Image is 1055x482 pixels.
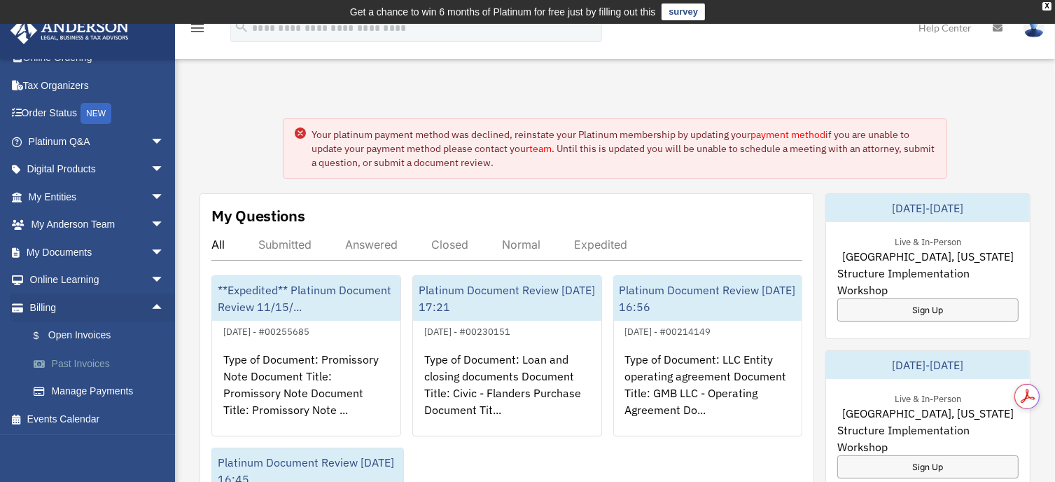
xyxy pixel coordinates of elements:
[614,323,722,338] div: [DATE] - #00214149
[1042,2,1051,11] div: close
[529,142,552,155] a: team
[883,390,972,405] div: Live & In-Person
[151,156,179,184] span: arrow_drop_down
[151,128,179,156] span: arrow_drop_down
[837,455,1019,478] a: Sign Up
[10,238,186,266] a: My Documentsarrow_drop_down
[413,323,522,338] div: [DATE] - #00230151
[10,183,186,211] a: My Entitiesarrow_drop_down
[826,194,1030,222] div: [DATE]-[DATE]
[10,266,186,294] a: Online Learningarrow_drop_down
[613,275,803,436] a: Platinum Document Review [DATE] 16:56[DATE] - #00214149Type of Document: LLC Entity operating agr...
[502,237,540,252] div: Normal
[6,17,133,44] img: Anderson Advisors Platinum Portal
[431,237,468,252] div: Closed
[837,298,1019,322] a: Sign Up
[211,275,401,436] a: **Expedited** Platinum Document Review 11/15/...[DATE] - #00255685Type of Document: Promissory No...
[151,294,179,322] span: arrow_drop_up
[312,128,936,170] div: Your platinum payment method was declined, reinstate your Platinum membership by updating your if...
[413,276,601,321] div: Platinum Document Review [DATE] 17:21
[81,103,111,124] div: NEW
[20,350,186,378] a: Past Invoices
[212,323,321,338] div: [DATE] - #00255685
[837,265,1019,298] span: Structure Implementation Workshop
[10,156,186,184] a: Digital Productsarrow_drop_down
[189,20,206,36] i: menu
[211,237,225,252] div: All
[10,294,186,322] a: Billingarrow_drop_up
[883,233,972,248] div: Live & In-Person
[1023,18,1044,38] img: User Pic
[842,248,1014,265] span: [GEOGRAPHIC_DATA], [US_STATE]
[614,340,802,449] div: Type of Document: LLC Entity operating agreement Document Title: GMB LLC - Operating Agreement Do...
[574,237,627,252] div: Expedited
[10,71,186,99] a: Tax Organizers
[234,19,249,34] i: search
[151,211,179,240] span: arrow_drop_down
[20,322,186,350] a: $Open Invoices
[211,205,305,226] div: My Questions
[750,128,825,141] a: payment method
[258,237,312,252] div: Submitted
[10,405,186,433] a: Events Calendar
[345,237,398,252] div: Answered
[212,276,400,321] div: **Expedited** Platinum Document Review 11/15/...
[212,340,400,449] div: Type of Document: Promissory Note Document Title: Promissory Note Document Title: Promissory Note...
[614,276,802,321] div: Platinum Document Review [DATE] 16:56
[826,351,1030,379] div: [DATE]-[DATE]
[837,422,1019,455] span: Structure Implementation Workshop
[10,99,186,128] a: Order StatusNEW
[151,238,179,267] span: arrow_drop_down
[41,327,48,345] span: $
[10,128,186,156] a: Platinum Q&Aarrow_drop_down
[413,340,601,449] div: Type of Document: Loan and closing documents Document Title: Civic - Flanders Purchase Document T...
[151,183,179,212] span: arrow_drop_down
[350,4,656,20] div: Get a chance to win 6 months of Platinum for free just by filling out this
[662,4,705,20] a: survey
[842,405,1014,422] span: [GEOGRAPHIC_DATA], [US_STATE]
[189,25,206,36] a: menu
[20,378,186,406] a: Manage Payments
[412,275,602,436] a: Platinum Document Review [DATE] 17:21[DATE] - #00230151Type of Document: Loan and closing documen...
[151,266,179,295] span: arrow_drop_down
[10,211,186,239] a: My Anderson Teamarrow_drop_down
